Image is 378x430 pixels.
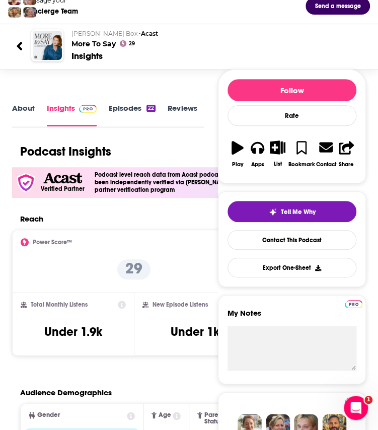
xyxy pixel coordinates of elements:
[228,134,248,174] button: Play
[33,239,72,246] h2: Power Score™
[20,214,43,224] h2: Reach
[31,301,88,308] h2: Total Monthly Listens
[268,134,288,173] button: List
[128,42,134,46] span: 29
[79,105,97,113] img: Podchaser Pro
[23,7,36,18] img: Barbara Profile
[344,396,368,420] iframe: Intercom live chat
[146,105,156,112] div: 22
[273,161,281,167] div: List
[281,208,316,216] span: Tell Me Why
[228,258,356,277] button: Export One-Sheet
[269,208,277,216] img: tell me why sparkle
[43,173,82,183] img: Acast
[37,412,60,418] span: Gender
[47,103,97,126] a: InsightsPodchaser Pro
[71,50,103,61] div: Insights
[33,31,62,60] img: More To Say
[345,300,362,308] img: Podchaser Pro
[168,103,197,126] a: Reviews
[141,30,158,37] a: Acast
[336,134,356,174] button: Share
[316,161,336,168] div: Contact
[288,161,315,168] div: Bookmark
[228,79,356,101] button: Follow
[8,7,21,18] img: Jon Profile
[109,103,156,126] a: Episodes22
[41,186,85,192] h5: Verified Partner
[153,301,208,308] h2: New Episode Listens
[228,230,356,250] a: Contact This Podcast
[170,324,219,339] h3: Under 1k
[25,7,78,16] div: Concierge Team
[139,30,158,37] span: •
[16,173,36,192] img: verfied icon
[228,105,356,126] div: Rate
[95,171,252,194] h4: Podcast level reach data from Acast podcasts has been independently verified via [PERSON_NAME]'s ...
[339,161,354,168] div: Share
[204,412,230,425] span: Parental Status
[159,412,171,418] span: Age
[228,308,356,326] label: My Notes
[20,144,111,159] h1: Podcast Insights
[44,324,102,339] h3: Under 1.9k
[345,299,362,308] a: Pro website
[20,388,112,397] h2: Audience Demographics
[287,134,315,174] button: Bookmark
[232,161,243,168] div: Play
[251,161,264,168] div: Apps
[71,30,137,37] span: [PERSON_NAME] Box
[12,103,35,126] a: About
[117,259,150,279] p: 29
[228,201,356,222] button: tell me why sparkleTell Me Why
[248,134,268,174] button: Apps
[315,134,336,174] a: Contact
[71,30,362,48] h2: More To Say
[364,396,372,404] span: 1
